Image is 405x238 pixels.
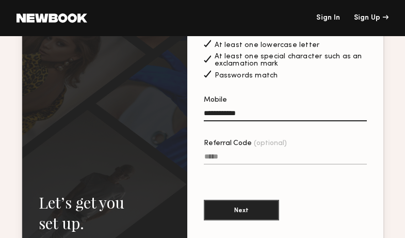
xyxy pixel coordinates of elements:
button: Next [204,200,279,220]
span: At least one lowercase letter [215,42,320,49]
div: Sign Up [354,14,388,22]
span: Passwords match [215,72,278,80]
span: (optional) [254,140,287,147]
h2: Let’s get you set up. [39,192,171,233]
div: Mobile [204,97,367,104]
a: Sign In [316,14,340,22]
div: Referral Code [204,140,367,147]
input: Mobile [204,109,367,121]
input: Referral Code(optional) [204,153,367,165]
span: At least one special character such as an exclamation mark [215,53,367,68]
